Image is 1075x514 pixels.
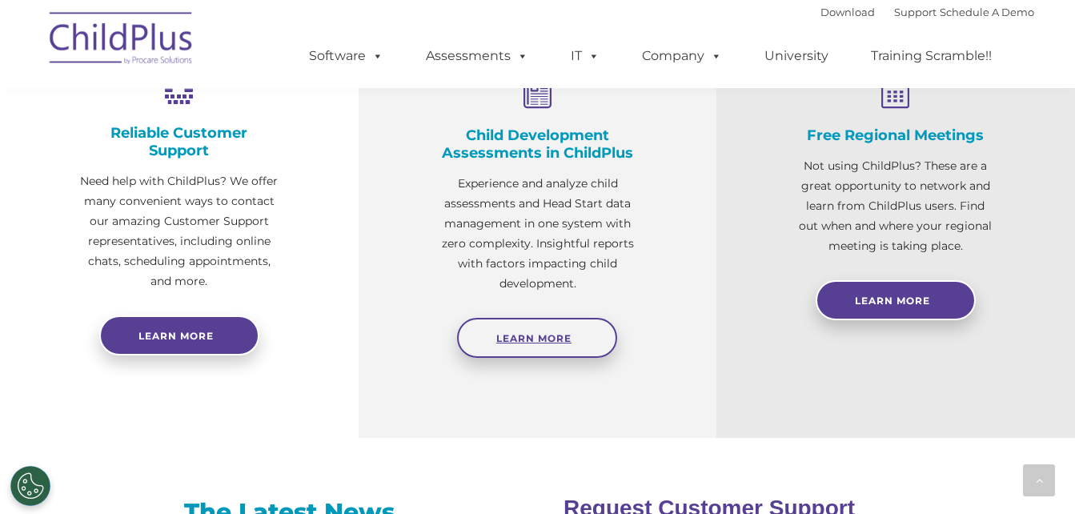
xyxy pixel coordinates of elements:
[10,466,50,506] button: Cookies Settings
[99,315,259,355] a: Learn more
[223,106,271,118] span: Last name
[796,126,995,144] h4: Free Regional Meetings
[80,171,279,291] p: Need help with ChildPlus? We offer many convenient ways to contact our amazing Customer Support r...
[855,40,1008,72] a: Training Scramble!!
[820,6,875,18] a: Download
[626,40,738,72] a: Company
[293,40,399,72] a: Software
[855,295,930,307] span: Learn More
[816,280,976,320] a: Learn More
[894,6,937,18] a: Support
[796,156,995,256] p: Not using ChildPlus? These are a great opportunity to network and learn from ChildPlus users. Fin...
[439,174,637,294] p: Experience and analyze child assessments and Head Start data management in one system with zero c...
[138,330,214,342] span: Learn more
[820,6,1034,18] font: |
[748,40,844,72] a: University
[80,124,279,159] h4: Reliable Customer Support
[457,318,617,358] a: Learn More
[555,40,616,72] a: IT
[439,126,637,162] h4: Child Development Assessments in ChildPlus
[223,171,291,183] span: Phone number
[496,332,572,344] span: Learn More
[410,40,544,72] a: Assessments
[940,6,1034,18] a: Schedule A Demo
[813,341,1075,514] iframe: Chat Widget
[42,1,202,81] img: ChildPlus by Procare Solutions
